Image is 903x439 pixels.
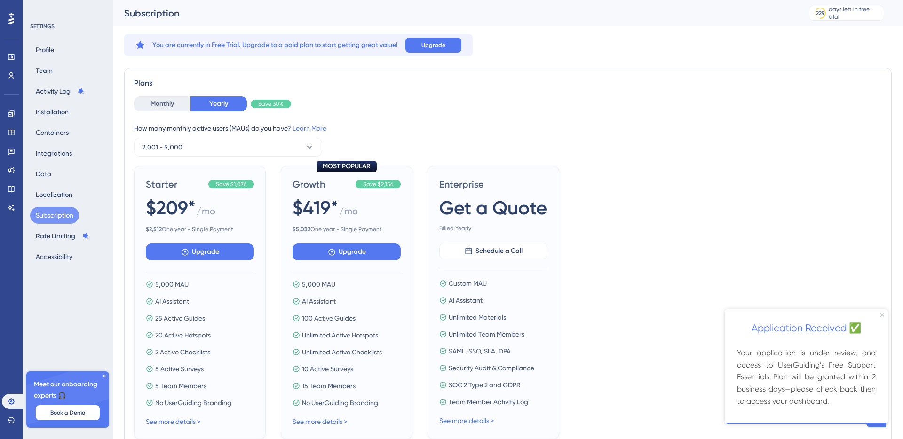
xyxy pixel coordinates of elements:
span: Team Member Activity Log [449,396,528,408]
span: 20 Active Hotspots [155,329,211,341]
h3: Your application is under review, and access to UserGuiding’s Free Support Essentials Plan will b... [12,38,151,98]
span: No UserGuiding Branding [302,397,378,408]
div: days left in free trial [829,6,881,21]
div: MOST POPULAR [317,161,377,172]
button: Integrations [30,145,78,162]
h2: Application Received ✅ [8,11,156,27]
button: Upgrade [405,38,461,53]
span: Billed Yearly [439,225,547,232]
div: Plans [134,78,882,89]
span: 2,001 - 5,000 [142,141,182,153]
span: 100 Active Guides [302,313,356,324]
span: 5 Active Surveys [155,363,204,375]
button: Profile [30,41,60,58]
button: 2,001 - 5,000 [134,138,322,157]
span: $419* [293,195,338,221]
a: Learn More [293,125,326,132]
span: 25 Active Guides [155,313,205,324]
span: / mo [339,204,358,222]
span: Save 30% [258,100,284,108]
button: Subscription [30,207,79,224]
div: Close Preview [156,4,159,8]
span: 5,000 MAU [155,279,189,290]
span: 15 Team Members [302,380,356,392]
button: Localization [30,186,78,203]
span: Save $1,076 [216,180,246,188]
span: Get a Quote [439,195,547,221]
a: See more details > [293,418,347,425]
button: Rate Limiting [30,227,95,244]
span: Unlimited Materials [449,312,506,323]
b: $ 5,032 [293,226,310,233]
button: Yearly [190,96,247,111]
button: Team [30,62,58,79]
img: launcher-image-alternative-text [3,6,20,23]
span: Unlimited Active Checklists [302,346,382,358]
span: Upgrade [339,246,366,258]
span: No UserGuiding Branding [155,397,231,408]
span: Enterprise [439,178,547,191]
span: AI Assistant [302,296,336,307]
span: 5 Team Members [155,380,206,392]
span: One year - Single Payment [146,226,254,233]
span: AI Assistant [155,296,189,307]
button: Upgrade [293,243,401,260]
div: Subscription [124,7,785,20]
button: Containers [30,124,74,141]
span: AI Assistant [449,295,483,306]
span: Unlimited Team Members [449,329,524,340]
span: Save $2,156 [363,180,393,188]
span: Book a Demo [50,409,85,416]
span: $209* [146,195,196,221]
a: See more details > [439,417,494,424]
span: / mo [197,204,215,222]
div: How many monthly active users (MAUs) do you have? [134,123,882,134]
button: Activity Log [30,83,90,100]
button: Upgrade [146,243,254,260]
span: 5,000 MAU [302,279,335,290]
button: Schedule a Call [439,243,547,259]
span: Upgrade [192,246,219,258]
button: Accessibility [30,248,78,265]
button: Installation [30,103,74,120]
span: One year - Single Payment [293,226,401,233]
span: Starter [146,178,205,191]
button: Book a Demo [36,405,100,420]
b: $ 2,512 [146,226,162,233]
span: Unlimited Active Hotspots [302,329,378,341]
span: SAML, SSO, SLA, DPA [449,345,511,357]
span: Security Audit & Compliance [449,362,534,374]
div: SETTINGS [30,23,106,30]
span: Upgrade [421,41,445,49]
a: See more details > [146,418,200,425]
div: 229 [816,9,825,17]
span: Growth [293,178,352,191]
span: SOC 2 Type 2 and GDPR [449,379,521,391]
span: Schedule a Call [475,245,523,257]
span: You are currently in Free Trial. Upgrade to a paid plan to start getting great value! [152,39,398,51]
button: Monthly [134,96,190,111]
span: Meet our onboarding experts 🎧 [34,379,102,401]
span: Custom MAU [449,278,487,289]
span: 2 Active Checklists [155,346,210,358]
span: 10 Active Surveys [302,363,353,375]
button: Data [30,165,57,182]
